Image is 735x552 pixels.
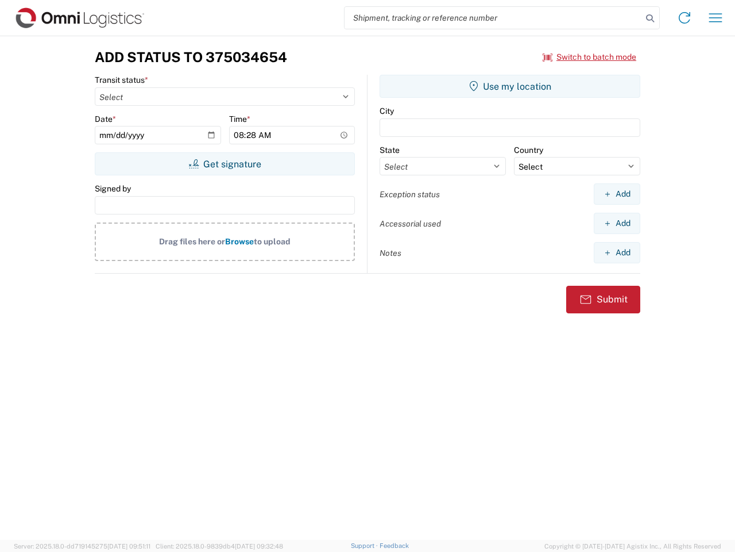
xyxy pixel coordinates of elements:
[235,543,283,550] span: [DATE] 09:32:48
[380,218,441,229] label: Accessorial used
[380,75,640,98] button: Use my location
[159,237,225,246] span: Drag files here or
[351,542,380,549] a: Support
[514,145,543,155] label: Country
[95,75,148,85] label: Transit status
[380,189,440,200] label: Exception status
[345,7,642,29] input: Shipment, tracking or reference number
[380,145,400,155] label: State
[380,248,401,258] label: Notes
[95,114,116,124] label: Date
[225,237,254,246] span: Browse
[156,543,283,550] span: Client: 2025.18.0-9839db4
[543,48,636,67] button: Switch to batch mode
[594,213,640,234] button: Add
[14,543,150,550] span: Server: 2025.18.0-dd719145275
[95,152,355,175] button: Get signature
[95,183,131,194] label: Signed by
[594,242,640,263] button: Add
[107,543,150,550] span: [DATE] 09:51:11
[566,286,640,313] button: Submit
[380,542,409,549] a: Feedback
[380,106,394,116] label: City
[544,541,721,551] span: Copyright © [DATE]-[DATE] Agistix Inc., All Rights Reserved
[594,183,640,205] button: Add
[95,49,287,66] h3: Add Status to 375034654
[229,114,250,124] label: Time
[254,237,291,246] span: to upload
